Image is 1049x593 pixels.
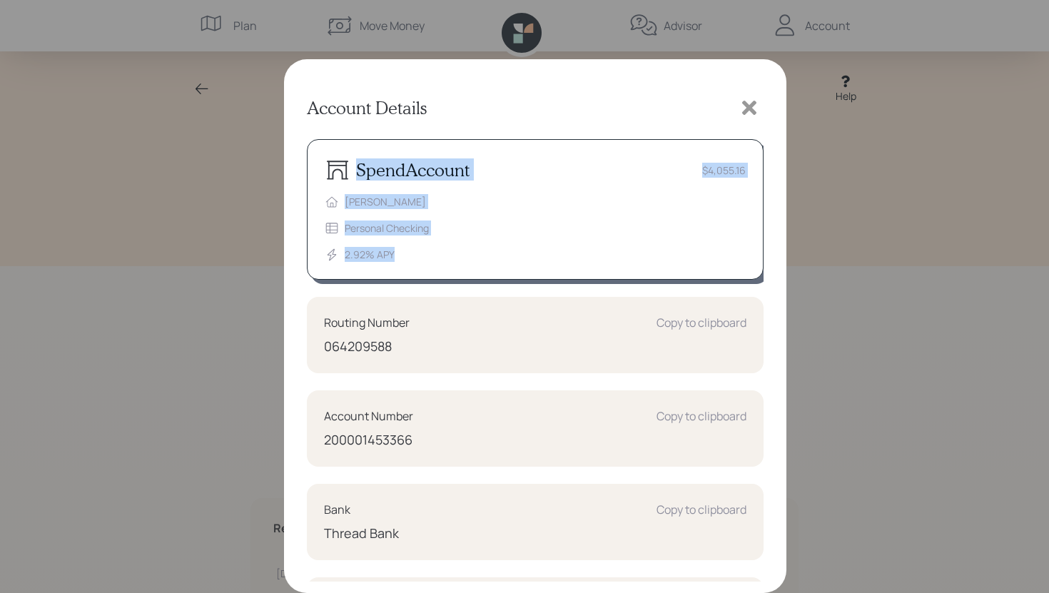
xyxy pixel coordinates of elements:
div: Copy to clipboard [657,314,746,331]
div: Thread Bank [324,524,746,543]
h3: Account Details [307,98,427,118]
h3: Spend Account [356,160,470,181]
div: Personal Checking [345,221,429,235]
div: $4,055.16 [702,163,746,178]
div: [PERSON_NAME] [345,194,426,209]
div: Account Number [324,407,413,425]
div: Copy to clipboard [657,407,746,425]
div: Bank [324,501,350,518]
div: 2.92 % APY [345,247,395,262]
div: Copy to clipboard [657,501,746,518]
div: 064209588 [324,337,746,356]
div: Routing Number [324,314,410,331]
div: 200001453366 [324,430,746,450]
